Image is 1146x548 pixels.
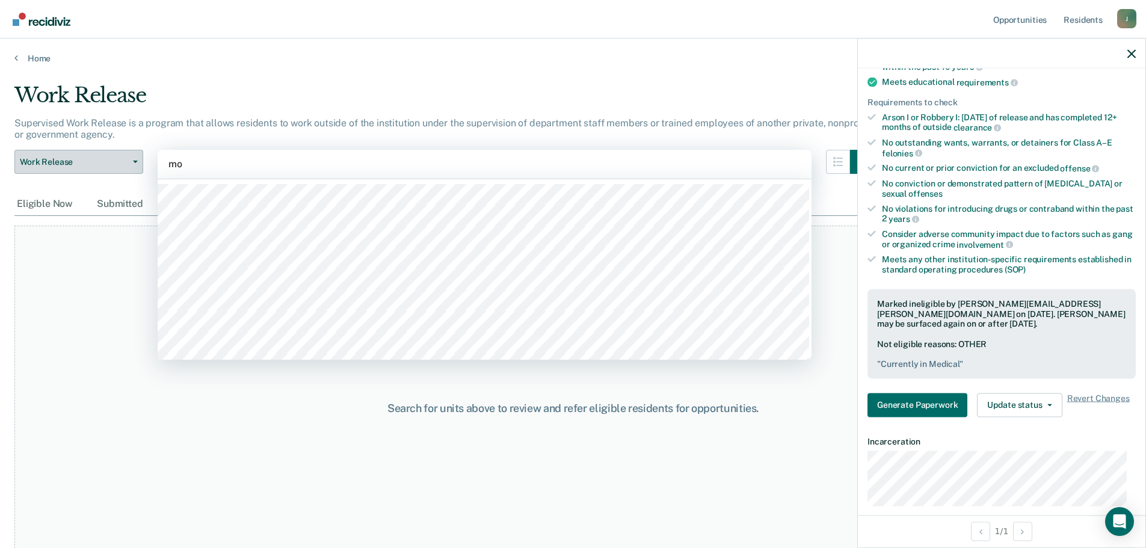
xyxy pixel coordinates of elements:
div: Open Intercom Messenger [1105,507,1134,536]
div: J [1117,9,1136,28]
div: Arson I or Robbery I: [DATE] of release and has completed 12+ months of outside [882,112,1136,132]
span: years [952,62,982,72]
div: No violations for introducing drugs or contraband within the past 2 [882,203,1136,224]
div: Requirements to check [867,97,1136,107]
span: clearance [953,123,1002,132]
button: Profile dropdown button [1117,9,1136,28]
button: Generate Paperwork [867,393,967,417]
span: felonies [882,148,922,158]
div: Meets any other institution-specific requirements established in standard operating procedures [882,254,1136,275]
div: Eligible Now [14,193,75,215]
span: offense [1060,164,1099,173]
dt: Incarceration [867,436,1136,446]
span: Revert Changes [1067,393,1130,417]
button: Update status [977,393,1062,417]
div: Not eligible reasons: OTHER [877,339,1126,369]
span: requirements [957,77,1018,87]
span: Work Release [20,157,128,167]
div: No conviction or demonstrated pattern of [MEDICAL_DATA] or sexual [882,178,1136,199]
button: Next Opportunity [1013,522,1032,541]
div: No current or prior conviction for an excluded [882,163,1136,174]
button: Previous Opportunity [971,522,990,541]
img: Recidiviz [13,13,70,26]
div: Work Release [14,83,874,117]
span: years [889,214,919,224]
span: (SOP) [1005,265,1026,274]
div: Marked ineligible by [PERSON_NAME][EMAIL_ADDRESS][PERSON_NAME][DOMAIN_NAME] on [DATE]. [PERSON_NA... [877,298,1126,328]
div: 1 / 1 [858,515,1145,547]
div: Search for units above to review and refer eligible residents for opportunities. [294,402,852,415]
p: Supervised Work Release is a program that allows residents to work outside of the institution und... [14,117,870,140]
div: No outstanding wants, warrants, or detainers for Class A–E [882,137,1136,158]
pre: " Currently in Medical " [877,359,1126,369]
a: Home [14,53,1132,64]
span: offenses [908,188,943,198]
span: involvement [957,239,1012,249]
div: Consider adverse community impact due to factors such as gang or organized crime [882,229,1136,249]
div: Meets educational [882,77,1136,88]
div: Submitted [94,193,146,215]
